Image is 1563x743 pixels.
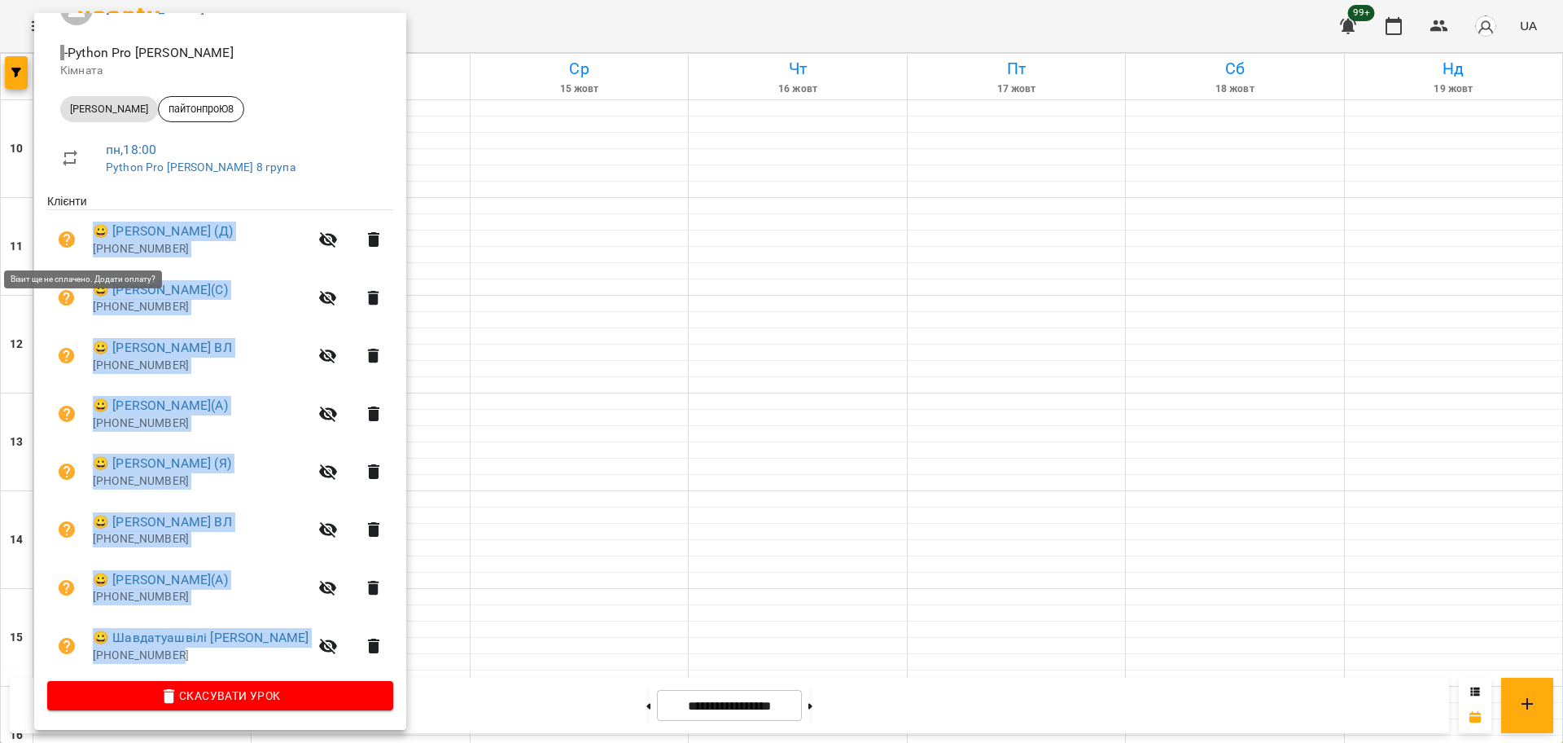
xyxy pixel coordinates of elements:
[93,454,231,473] a: 😀 [PERSON_NAME] (Я)
[93,358,309,374] p: [PHONE_NUMBER]
[106,160,296,174] a: Python Pro [PERSON_NAME] 8 група
[93,570,228,590] a: 😀 [PERSON_NAME](А)
[93,415,309,432] p: [PHONE_NUMBER]
[47,336,86,376] button: Візит ще не сплачено. Додати оплату?
[93,396,228,415] a: 😀 [PERSON_NAME](А)
[93,299,309,315] p: [PHONE_NUMBER]
[47,510,86,549] button: Візит ще не сплачено. Додати оплату?
[60,63,380,79] p: Кімната
[93,473,309,490] p: [PHONE_NUMBER]
[158,96,244,122] div: пайтонпроЮ8
[60,45,237,60] span: - Python Pro [PERSON_NAME]
[159,102,243,117] span: пайтонпроЮ8
[93,512,232,532] a: 😀 [PERSON_NAME] ВЛ
[47,626,86,666] button: Візит ще не сплачено. Додати оплату?
[93,531,309,547] p: [PHONE_NUMBER]
[93,241,309,257] p: [PHONE_NUMBER]
[47,193,393,681] ul: Клієнти
[47,452,86,491] button: Візит ще не сплачено. Додати оплату?
[47,569,86,608] button: Візит ще не сплачено. Додати оплату?
[60,102,158,117] span: [PERSON_NAME]
[47,394,86,433] button: Візит ще не сплачено. Додати оплату?
[106,142,156,157] a: пн , 18:00
[60,686,380,706] span: Скасувати Урок
[93,628,309,648] a: 😀 Шавдатуашвілі [PERSON_NAME]
[93,338,232,358] a: 😀 [PERSON_NAME] ВЛ
[93,648,309,664] p: [PHONE_NUMBER]
[93,280,228,300] a: 😀 [PERSON_NAME](С)
[93,222,233,241] a: 😀 [PERSON_NAME] (Д)
[47,681,393,710] button: Скасувати Урок
[93,589,309,605] p: [PHONE_NUMBER]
